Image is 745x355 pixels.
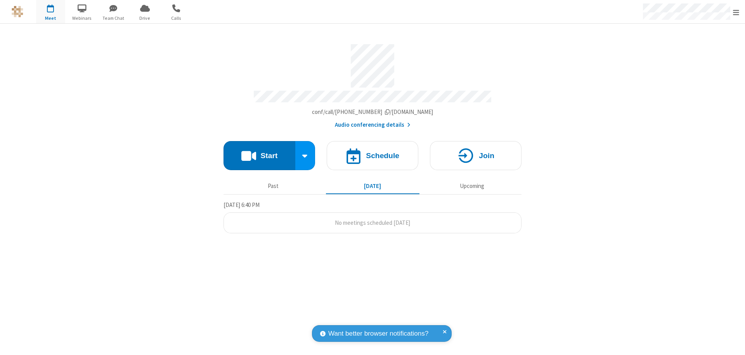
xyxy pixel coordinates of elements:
[130,15,159,22] span: Drive
[425,179,519,193] button: Upcoming
[227,179,320,193] button: Past
[68,15,97,22] span: Webinars
[312,108,433,117] button: Copy my meeting room linkCopy my meeting room link
[335,121,411,129] button: Audio conferencing details
[430,141,521,170] button: Join
[366,152,399,159] h4: Schedule
[223,201,260,209] span: [DATE] 6:40 PM
[99,15,128,22] span: Team Chat
[223,141,295,170] button: Start
[162,15,191,22] span: Calls
[12,6,23,17] img: QA Selenium DO NOT DELETE OR CHANGE
[479,152,494,159] h4: Join
[328,329,428,339] span: Want better browser notifications?
[326,179,419,193] button: [DATE]
[335,219,410,226] span: No meetings scheduled [DATE]
[223,200,521,234] section: Today's Meetings
[36,15,65,22] span: Meet
[327,141,418,170] button: Schedule
[260,152,277,159] h4: Start
[295,141,315,170] div: Start conference options
[223,38,521,129] section: Account details
[312,108,433,115] span: Copy my meeting room link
